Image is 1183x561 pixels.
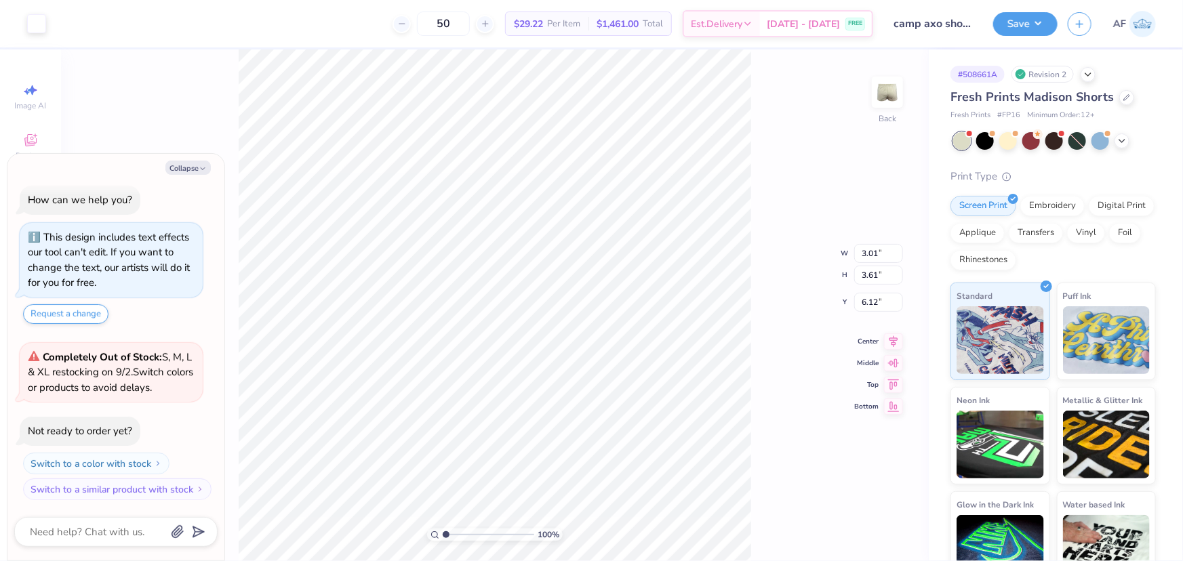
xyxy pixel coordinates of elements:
span: Est. Delivery [691,17,742,31]
span: Water based Ink [1063,497,1125,512]
span: Total [643,17,663,31]
span: Metallic & Glitter Ink [1063,393,1143,407]
button: Collapse [165,161,211,175]
span: Neon Ink [957,393,990,407]
span: 100 % [538,528,559,541]
div: Print Type [950,169,1156,184]
div: Not ready to order yet? [28,424,132,438]
span: S, M, L & XL restocking on 9/2. Switch colors or products to avoid delays. [28,350,193,394]
div: Digital Print [1089,196,1155,216]
div: Back [879,112,896,125]
div: Revision 2 [1011,66,1074,83]
strong: Completely Out of Stock: [43,350,162,364]
span: Per Item [547,17,580,31]
span: Designs [16,150,45,161]
span: Middle [854,358,879,368]
div: Transfers [1009,223,1063,243]
span: Minimum Order: 12 + [1027,110,1095,121]
span: FREE [848,19,862,28]
span: Image AI [15,100,47,111]
a: AF [1113,11,1156,37]
img: Neon Ink [957,411,1044,478]
input: Untitled Design [883,10,983,37]
div: How can we help you? [28,193,132,207]
div: This design includes text effects our tool can't edit. If you want to change the text, our artist... [28,230,190,290]
span: Top [854,380,879,390]
button: Request a change [23,304,108,324]
img: Back [874,79,901,106]
span: # FP16 [997,110,1020,121]
div: Foil [1109,223,1141,243]
img: Ana Francesca Bustamante [1129,11,1156,37]
div: Vinyl [1067,223,1105,243]
img: Standard [957,306,1044,374]
div: Embroidery [1020,196,1085,216]
div: Screen Print [950,196,1016,216]
button: Save [993,12,1058,36]
img: Switch to a color with stock [154,459,162,467]
div: Rhinestones [950,250,1016,270]
span: $29.22 [514,17,543,31]
span: Bottom [854,402,879,411]
button: Switch to a similar product with stock [23,478,212,500]
span: Puff Ink [1063,289,1091,303]
span: Center [854,337,879,346]
span: Fresh Prints [950,110,990,121]
span: Standard [957,289,992,303]
div: Applique [950,223,1005,243]
span: [DATE] - [DATE] [767,17,840,31]
span: AF [1113,16,1126,32]
span: Fresh Prints Madison Shorts [950,89,1114,105]
span: Glow in the Dark Ink [957,497,1034,512]
img: Metallic & Glitter Ink [1063,411,1150,478]
img: Puff Ink [1063,306,1150,374]
input: – – [417,12,470,36]
div: # 508661A [950,66,1005,83]
button: Switch to a color with stock [23,453,169,474]
span: $1,461.00 [597,17,639,31]
img: Switch to a similar product with stock [196,485,204,493]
